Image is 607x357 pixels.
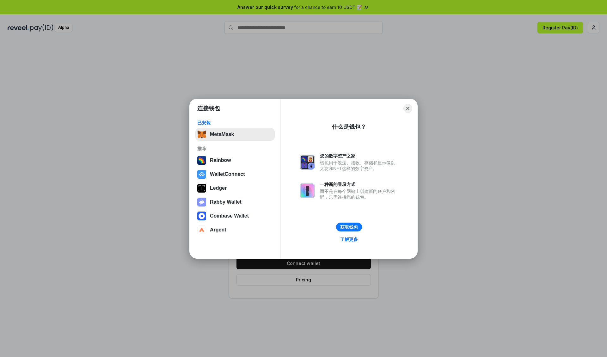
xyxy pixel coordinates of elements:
[210,132,234,137] div: MetaMask
[340,224,358,230] div: 获取钱包
[403,104,412,113] button: Close
[195,154,275,167] button: Rainbow
[197,105,220,112] h1: 连接钱包
[195,210,275,222] button: Coinbase Wallet
[195,128,275,141] button: MetaMask
[300,155,315,170] img: svg+xml,%3Csvg%20xmlns%3D%22http%3A%2F%2Fwww.w3.org%2F2000%2Fsvg%22%20fill%3D%22none%22%20viewBox...
[320,160,398,171] div: 钱包用于发送、接收、存储和显示像以太坊和NFT这样的数字资产。
[197,120,273,126] div: 已安装
[210,171,245,177] div: WalletConnect
[210,185,227,191] div: Ledger
[197,130,206,139] img: svg+xml,%3Csvg%20fill%3D%22none%22%20height%3D%2233%22%20viewBox%3D%220%200%2035%2033%22%20width%...
[340,237,358,242] div: 了解更多
[195,182,275,194] button: Ledger
[300,183,315,198] img: svg+xml,%3Csvg%20xmlns%3D%22http%3A%2F%2Fwww.w3.org%2F2000%2Fsvg%22%20fill%3D%22none%22%20viewBox...
[195,224,275,236] button: Argent
[320,188,398,200] div: 而不是在每个网站上创建新的账户和密码，只需连接您的钱包。
[197,156,206,165] img: svg+xml,%3Csvg%20width%3D%22120%22%20height%3D%22120%22%20viewBox%3D%220%200%20120%20120%22%20fil...
[320,182,398,187] div: 一种新的登录方式
[197,225,206,234] img: svg+xml,%3Csvg%20width%3D%2228%22%20height%3D%2228%22%20viewBox%3D%220%200%2028%2028%22%20fill%3D...
[332,123,366,131] div: 什么是钱包？
[195,168,275,181] button: WalletConnect
[210,157,231,163] div: Rainbow
[210,213,249,219] div: Coinbase Wallet
[197,184,206,193] img: svg+xml,%3Csvg%20xmlns%3D%22http%3A%2F%2Fwww.w3.org%2F2000%2Fsvg%22%20width%3D%2228%22%20height%3...
[210,227,226,233] div: Argent
[197,198,206,206] img: svg+xml,%3Csvg%20xmlns%3D%22http%3A%2F%2Fwww.w3.org%2F2000%2Fsvg%22%20fill%3D%22none%22%20viewBox...
[197,212,206,220] img: svg+xml,%3Csvg%20width%3D%2228%22%20height%3D%2228%22%20viewBox%3D%220%200%2028%2028%22%20fill%3D...
[197,146,273,151] div: 推荐
[197,170,206,179] img: svg+xml,%3Csvg%20width%3D%2228%22%20height%3D%2228%22%20viewBox%3D%220%200%2028%2028%22%20fill%3D...
[210,199,242,205] div: Rabby Wallet
[320,153,398,159] div: 您的数字资产之家
[336,235,362,243] a: 了解更多
[336,223,362,231] button: 获取钱包
[195,196,275,208] button: Rabby Wallet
